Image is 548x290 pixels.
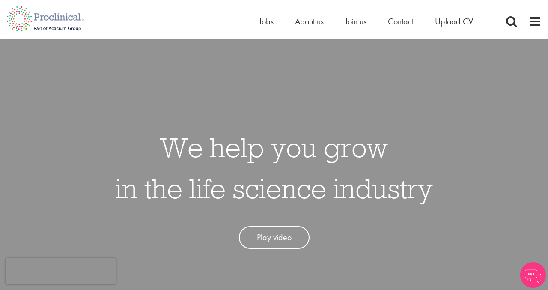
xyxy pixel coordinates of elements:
h1: We help you grow in the life science industry [115,127,433,209]
img: Chatbot [520,262,546,288]
a: Play video [239,226,310,249]
a: Contact [388,16,414,27]
a: About us [295,16,324,27]
a: Upload CV [435,16,473,27]
a: Jobs [259,16,274,27]
a: Join us [345,16,366,27]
